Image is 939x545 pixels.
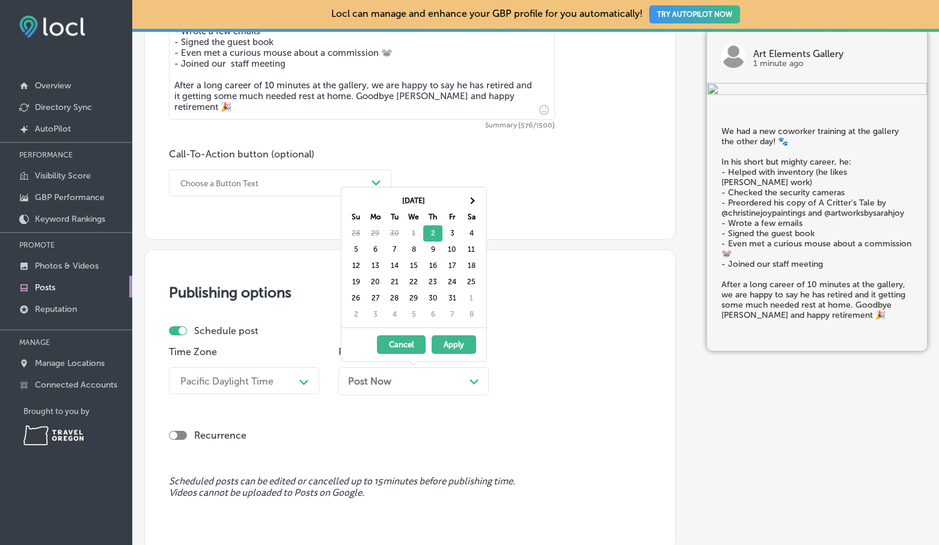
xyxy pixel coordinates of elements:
[753,49,913,59] p: Art Elements Gallery
[404,274,423,290] td: 22
[180,375,274,386] div: Pacific Daylight Time
[423,209,442,225] th: Th
[442,225,462,242] td: 3
[346,274,366,290] td: 19
[534,102,549,117] span: Insert emoji
[404,225,423,242] td: 1
[346,306,366,323] td: 2
[366,242,385,258] td: 6
[366,306,385,323] td: 3
[423,242,442,258] td: 9
[423,306,442,323] td: 6
[442,290,462,306] td: 31
[442,209,462,225] th: Fr
[432,335,476,354] button: Apply
[649,5,740,23] button: TRY AUTOPILOT NOW
[194,430,246,441] label: Recurrence
[169,476,651,499] span: Scheduled posts can be edited or cancelled up to 15 minutes before publishing time. Videos cannot...
[707,83,927,97] img: 4147f28d-5e6e-4870-bf81-352e01c03ad2
[404,209,423,225] th: We
[442,306,462,323] td: 7
[462,306,481,323] td: 8
[404,290,423,306] td: 29
[35,171,91,181] p: Visibility Score
[385,306,404,323] td: 4
[366,225,385,242] td: 29
[169,346,319,358] p: Time Zone
[442,274,462,290] td: 24
[169,284,651,301] h3: Publishing options
[462,225,481,242] td: 4
[348,376,391,387] span: Post Now
[19,16,85,38] img: fda3e92497d09a02dc62c9cd864e3231.png
[35,358,105,368] p: Manage Locations
[721,44,745,68] img: logo
[180,178,258,187] div: Choose a Button Text
[346,209,366,225] th: Su
[366,274,385,290] td: 20
[377,335,426,354] button: Cancel
[385,242,404,258] td: 7
[35,192,105,202] p: GBP Performance
[385,209,404,225] th: Tu
[385,290,404,306] td: 28
[35,102,92,112] p: Directory Sync
[35,304,77,314] p: Reputation
[35,380,117,390] p: Connected Accounts
[35,261,99,271] p: Photos & Videos
[346,225,366,242] td: 28
[462,242,481,258] td: 11
[169,148,314,160] label: Call-To-Action button (optional)
[423,274,442,290] td: 23
[385,274,404,290] td: 21
[35,81,71,91] p: Overview
[462,209,481,225] th: Sa
[346,290,366,306] td: 26
[404,242,423,258] td: 8
[366,193,462,209] th: [DATE]
[338,346,489,358] p: Post on
[462,290,481,306] td: 1
[462,258,481,274] td: 18
[169,122,555,129] span: Summary (576/1500)
[35,124,71,134] p: AutoPilot
[366,209,385,225] th: Mo
[35,282,55,293] p: Posts
[442,258,462,274] td: 17
[423,258,442,274] td: 16
[35,214,105,224] p: Keyword Rankings
[404,306,423,323] td: 5
[366,258,385,274] td: 13
[423,290,442,306] td: 30
[385,225,404,242] td: 30
[194,325,258,336] label: Schedule post
[23,425,84,445] img: Travel Oregon
[385,258,404,274] td: 14
[721,126,913,320] h5: We had a new coworker training at the gallery the other day! 🐾 In his short but mighty career, he...
[462,274,481,290] td: 25
[442,242,462,258] td: 10
[366,290,385,306] td: 27
[753,59,913,69] p: 1 minute ago
[23,407,132,416] p: Brought to you by
[404,258,423,274] td: 15
[346,258,366,274] td: 12
[346,242,366,258] td: 5
[423,225,442,242] td: 2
